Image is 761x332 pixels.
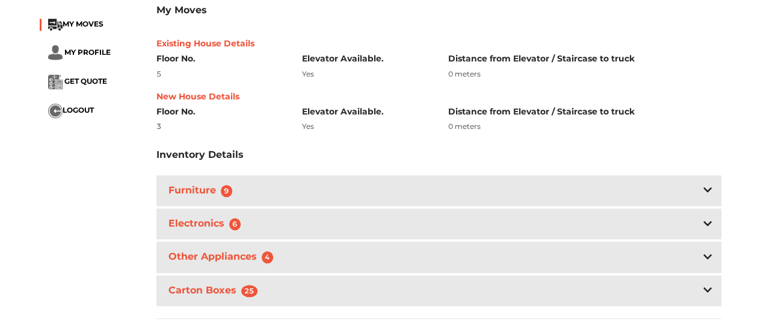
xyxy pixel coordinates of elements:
span: 9 [221,185,233,197]
h6: Distance from Elevator / Staircase to truck [448,107,721,117]
img: ... [48,75,63,90]
h3: My Moves [156,5,722,16]
h3: Other Appliances [166,248,281,266]
button: ...LOGOUT [48,104,94,119]
span: 25 [241,285,258,297]
div: 5 [156,69,284,80]
h3: Inventory Details [156,149,244,160]
h3: Carton Boxes [166,282,265,299]
span: MY MOVES [63,20,103,29]
h3: Furniture [166,182,240,199]
div: 0 meters [448,121,721,132]
h3: Electronics [166,215,248,233]
span: GET QUOTE [64,77,107,86]
div: Yes [302,121,430,132]
h6: New House Details [156,92,722,102]
span: LOGOUT [63,106,94,115]
h6: Elevator Available. [302,54,430,64]
span: 6 [229,218,241,230]
h6: Floor No. [156,54,284,64]
div: 0 meters [448,69,721,80]
a: ... MY PROFILE [48,48,111,57]
h6: Existing House Details [156,39,722,49]
a: ... GET QUOTE [48,77,107,86]
img: ... [48,19,63,31]
h6: Elevator Available. [302,107,430,117]
span: 4 [262,251,274,263]
h6: Distance from Elevator / Staircase to truck [448,54,721,64]
h6: Floor No. [156,107,284,117]
div: 3 [156,121,284,132]
span: MY PROFILE [64,48,111,57]
img: ... [48,46,63,61]
a: ...MY MOVES [48,20,103,29]
div: Yes [302,69,430,80]
img: ... [48,104,63,119]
